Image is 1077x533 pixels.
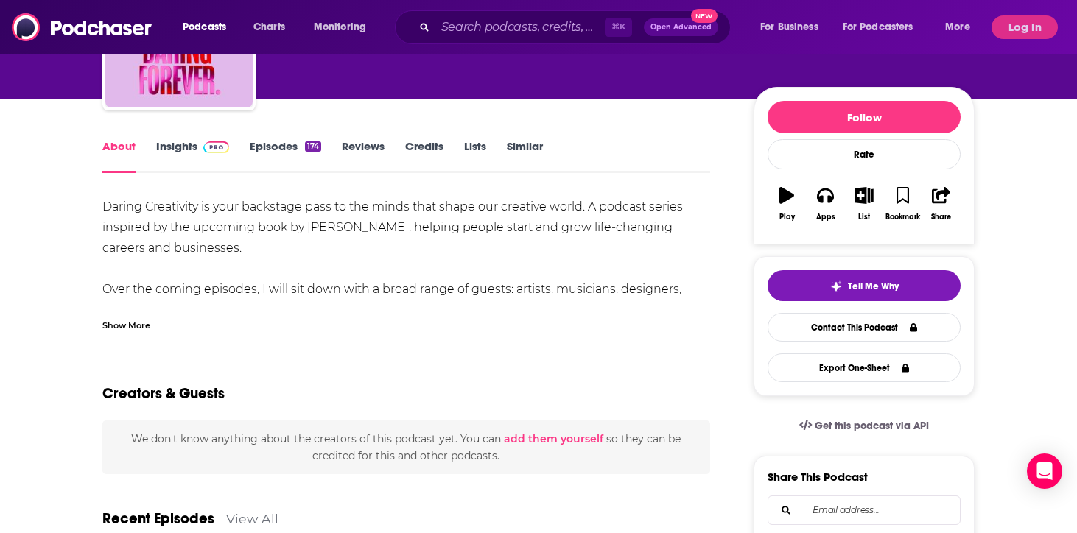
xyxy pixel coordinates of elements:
a: Similar [507,139,543,173]
button: tell me why sparkleTell Me Why [768,270,961,301]
button: open menu [750,15,837,39]
button: Open AdvancedNew [644,18,718,36]
div: Open Intercom Messenger [1027,453,1062,489]
div: Daring Creativity is your backstage pass to the minds that shape our creative world. A podcast se... [102,197,710,444]
h3: Share This Podcast [768,470,868,484]
span: ⌘ K [605,18,632,37]
span: Open Advanced [650,24,712,31]
span: Tell Me Why [848,280,899,292]
button: Export One-Sheet [768,353,961,382]
a: Credits [405,139,443,173]
button: Play [768,177,806,230]
div: Search followers [768,495,961,525]
div: List [858,213,870,222]
span: For Podcasters [843,17,913,38]
img: tell me why sparkle [830,280,842,292]
div: Search podcasts, credits, & more... [409,10,745,44]
div: Play [779,213,795,222]
span: More [945,17,970,38]
a: InsightsPodchaser Pro [156,139,229,173]
a: About [102,139,136,173]
button: Bookmark [883,177,922,230]
div: Bookmark [885,213,920,222]
a: Lists [464,139,486,173]
div: Rate [768,139,961,169]
input: Search podcasts, credits, & more... [435,15,605,39]
button: open menu [935,15,989,39]
img: Podchaser - Follow, Share and Rate Podcasts [12,13,153,41]
input: Email address... [780,496,948,524]
img: Podchaser Pro [203,141,229,153]
a: Recent Episodes [102,509,214,528]
button: Log In [992,15,1058,39]
button: open menu [833,15,935,39]
button: Share [922,177,961,230]
button: List [845,177,883,230]
a: Contact This Podcast [768,313,961,342]
span: Monitoring [314,17,366,38]
button: open menu [304,15,385,39]
button: add them yourself [504,433,603,445]
span: Get this podcast via API [815,420,929,432]
span: New [691,9,718,23]
span: Charts [253,17,285,38]
a: Get this podcast via API [787,408,941,444]
button: open menu [172,15,245,39]
button: Follow [768,101,961,133]
div: 174 [305,141,321,152]
div: Apps [816,213,835,222]
button: Apps [806,177,844,230]
a: Reviews [342,139,385,173]
a: View All [226,511,278,526]
a: Episodes174 [250,139,321,173]
span: We don't know anything about the creators of this podcast yet . You can so they can be credited f... [131,432,681,462]
a: Charts [244,15,294,39]
h2: Creators & Guests [102,384,225,403]
span: Podcasts [183,17,226,38]
div: Share [931,213,951,222]
span: For Business [760,17,818,38]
